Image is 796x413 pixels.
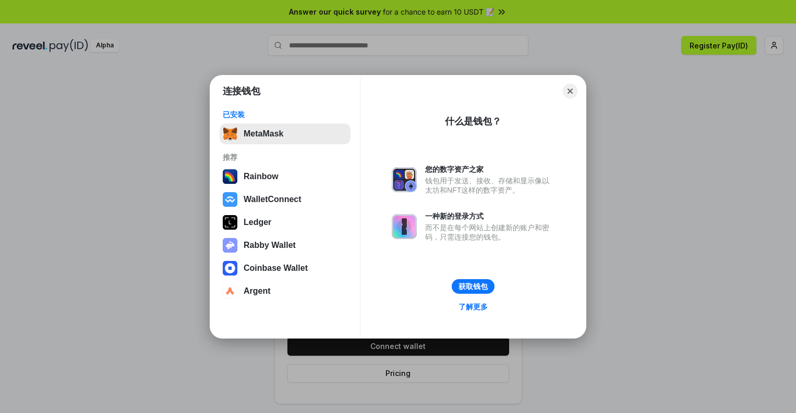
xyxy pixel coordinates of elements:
div: 获取钱包 [459,282,488,291]
div: 您的数字资产之家 [425,165,554,174]
img: svg+xml,%3Csvg%20fill%3D%22none%22%20height%3D%2233%22%20viewBox%3D%220%200%2035%2033%22%20width%... [223,127,237,141]
img: svg+xml,%3Csvg%20xmlns%3D%22http%3A%2F%2Fwww.w3.org%2F2000%2Fsvg%22%20width%3D%2228%22%20height%3... [223,215,237,230]
div: Coinbase Wallet [244,264,308,273]
div: Ledger [244,218,271,227]
h1: 连接钱包 [223,85,260,97]
div: 一种新的登录方式 [425,211,554,221]
img: svg+xml,%3Csvg%20width%3D%2228%22%20height%3D%2228%22%20viewBox%3D%220%200%2028%2028%22%20fill%3D... [223,261,237,276]
img: svg+xml,%3Csvg%20width%3D%22120%22%20height%3D%22120%22%20viewBox%3D%220%200%20120%20120%22%20fil... [223,169,237,184]
img: svg+xml,%3Csvg%20width%3D%2228%22%20height%3D%2228%22%20viewBox%3D%220%200%2028%2028%22%20fill%3D... [223,284,237,298]
div: 钱包用于发送、接收、存储和显示像以太坊和NFT这样的数字资产。 [425,176,554,195]
div: 了解更多 [459,302,488,311]
div: WalletConnect [244,195,301,204]
div: 什么是钱包？ [445,115,501,128]
div: 已安装 [223,110,347,119]
button: Rabby Wallet [220,235,351,256]
div: MetaMask [244,129,283,139]
button: Ledger [220,212,351,233]
div: 而不是在每个网站上创建新的账户和密码，只需连接您的钱包。 [425,223,554,242]
div: Rainbow [244,172,279,181]
button: WalletConnect [220,189,351,210]
button: 获取钱包 [452,279,495,294]
div: 推荐 [223,153,347,162]
button: Coinbase Wallet [220,258,351,279]
img: svg+xml,%3Csvg%20width%3D%2228%22%20height%3D%2228%22%20viewBox%3D%220%200%2028%2028%22%20fill%3D... [223,192,237,207]
img: svg+xml,%3Csvg%20xmlns%3D%22http%3A%2F%2Fwww.w3.org%2F2000%2Fsvg%22%20fill%3D%22none%22%20viewBox... [392,214,417,239]
a: 了解更多 [452,300,494,314]
div: Argent [244,286,271,296]
div: Rabby Wallet [244,241,296,250]
button: Close [563,84,577,98]
img: svg+xml,%3Csvg%20xmlns%3D%22http%3A%2F%2Fwww.w3.org%2F2000%2Fsvg%22%20fill%3D%22none%22%20viewBox... [223,238,237,253]
img: svg+xml,%3Csvg%20xmlns%3D%22http%3A%2F%2Fwww.w3.org%2F2000%2Fsvg%22%20fill%3D%22none%22%20viewBox... [392,167,417,192]
button: MetaMask [220,123,351,144]
button: Rainbow [220,166,351,187]
button: Argent [220,281,351,302]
